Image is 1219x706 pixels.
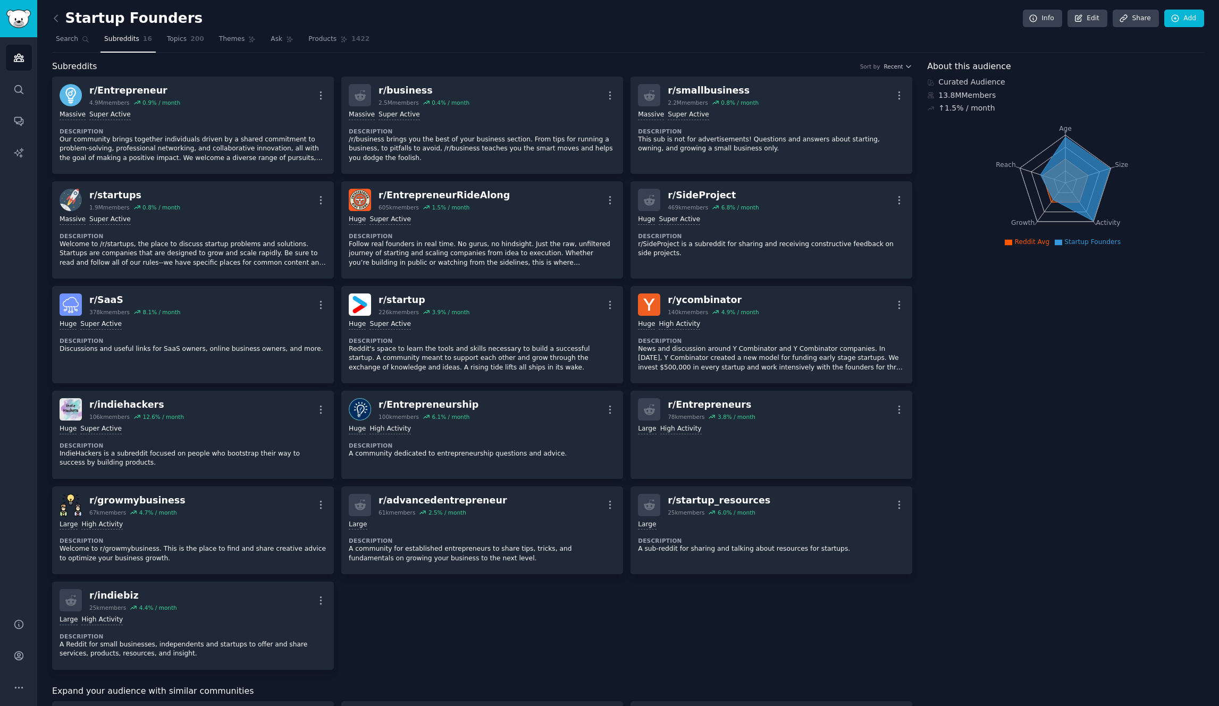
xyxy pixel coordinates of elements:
div: High Activity [81,520,123,530]
span: About this audience [927,60,1011,73]
div: High Activity [659,320,700,330]
div: 3.9 % / month [432,308,470,316]
dt: Description [60,337,326,344]
dt: Description [638,537,905,544]
a: r/SideProject469kmembers6.8% / monthHugeSuper ActiveDescriptionr/SideProject is a subreddit for s... [630,181,912,279]
div: 378k members [89,308,130,316]
div: High Activity [81,615,123,625]
div: r/ growmybusiness [89,494,186,507]
p: r/SideProject is a subreddit for sharing and receiving constructive feedback on side projects. [638,240,905,258]
a: r/business2.5Mmembers0.4% / monthMassiveSuper ActiveDescription/r/business brings you the best of... [341,77,623,174]
p: A sub-reddit for sharing and talking about resources for startups. [638,544,905,554]
a: r/advancedentrepreneur61kmembers2.5% / monthLargeDescriptionA community for established entrepren... [341,486,623,575]
a: EntrepreneurRideAlongr/EntrepreneurRideAlong605kmembers1.5% / monthHugeSuper ActiveDescriptionFol... [341,181,623,279]
div: r/ indiebiz [89,589,177,602]
div: 61k members [379,509,415,516]
span: 200 [190,35,204,44]
p: A Reddit for small businesses, independents and startups to offer and share services, products, r... [60,640,326,659]
dt: Description [638,128,905,135]
a: Topics200 [163,31,208,53]
a: Subreddits16 [100,31,156,53]
h2: Startup Founders [52,10,203,27]
div: 1.9M members [89,204,130,211]
div: Super Active [668,110,709,120]
div: Huge [60,424,77,434]
dt: Description [60,128,326,135]
p: A community dedicated to entrepreneurship questions and advice. [349,449,616,459]
div: r/ Entrepreneurs [668,398,755,411]
img: GummySearch logo [6,10,31,28]
a: growmybusinessr/growmybusiness67kmembers4.7% / monthLargeHigh ActivityDescriptionWelcome to r/gro... [52,486,334,575]
div: Huge [638,215,655,225]
div: Super Active [369,215,411,225]
div: 78k members [668,413,704,421]
div: r/ startup [379,293,469,307]
div: r/ EntrepreneurRideAlong [379,189,510,202]
a: startupsr/startups1.9Mmembers0.8% / monthMassiveSuper ActiveDescriptionWelcome to /r/startups, th... [52,181,334,279]
div: Large [60,520,78,530]
div: 0.8 % / month [721,99,759,106]
p: /r/business brings you the best of your business section. From tips for running a business, to pi... [349,135,616,163]
p: Reddit's space to learn the tools and skills necessary to build a successful startup. A community... [349,344,616,373]
a: r/startup_resources25kmembers6.0% / monthLargeDescriptionA sub-reddit for sharing and talking abo... [630,486,912,575]
div: 25k members [668,509,704,516]
dt: Description [60,633,326,640]
img: Entrepreneurship [349,398,371,421]
div: r/ startups [89,189,180,202]
dt: Description [60,232,326,240]
div: Super Active [80,320,122,330]
span: 16 [143,35,152,44]
a: Products1422 [305,31,373,53]
div: 2.2M members [668,99,708,106]
div: 8.1 % / month [142,308,180,316]
tspan: Growth [1011,219,1035,226]
div: r/ Entrepreneur [89,84,180,97]
dt: Description [60,442,326,449]
div: 100k members [379,413,419,421]
div: 3.8 % / month [718,413,755,421]
div: Large [638,424,656,434]
p: Welcome to /r/startups, the place to discuss startup problems and solutions. Startups are compani... [60,240,326,268]
div: 4.9M members [89,99,130,106]
p: Discussions and useful links for SaaS owners, online business owners, and more. [60,344,326,354]
div: Huge [60,320,77,330]
div: r/ SaaS [89,293,180,307]
div: Super Active [659,215,700,225]
span: Subreddits [52,60,97,73]
div: r/ business [379,84,469,97]
div: 6.1 % / month [432,413,470,421]
img: startup [349,293,371,316]
div: 605k members [379,204,419,211]
dt: Description [349,537,616,544]
a: Info [1023,10,1062,28]
div: r/ indiehackers [89,398,184,411]
span: Products [308,35,337,44]
dt: Description [349,232,616,240]
div: 6.8 % / month [721,204,759,211]
span: Recent [884,63,903,70]
tspan: Age [1059,125,1072,132]
p: A community for established entrepreneurs to share tips, tricks, and fundamentals on growing your... [349,544,616,563]
a: r/indiebiz25kmembers4.4% / monthLargeHigh ActivityDescriptionA Reddit for small businesses, indep... [52,582,334,670]
a: r/smallbusiness2.2Mmembers0.8% / monthMassiveSuper ActiveDescriptionThis sub is not for advertise... [630,77,912,174]
div: 0.8 % / month [142,204,180,211]
dt: Description [638,337,905,344]
span: Reddit Avg [1014,238,1049,246]
a: Entrepreneurshipr/Entrepreneurship100kmembers6.1% / monthHugeHigh ActivityDescriptionA community ... [341,391,623,479]
div: Curated Audience [927,77,1204,88]
a: Ask [267,31,297,53]
div: 13.8M Members [927,90,1204,101]
dt: Description [638,232,905,240]
div: Massive [60,110,86,120]
div: 2.5 % / month [428,509,466,516]
a: SaaSr/SaaS378kmembers8.1% / monthHugeSuper ActiveDescriptionDiscussions and useful links for SaaS... [52,286,334,383]
div: Huge [349,215,366,225]
div: 1.5 % / month [432,204,470,211]
div: Super Active [89,110,131,120]
div: 4.9 % / month [721,308,759,316]
span: Expand your audience with similar communities [52,685,254,698]
div: 0.4 % / month [432,99,469,106]
a: Search [52,31,93,53]
div: 67k members [89,509,126,516]
button: Recent [884,63,912,70]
